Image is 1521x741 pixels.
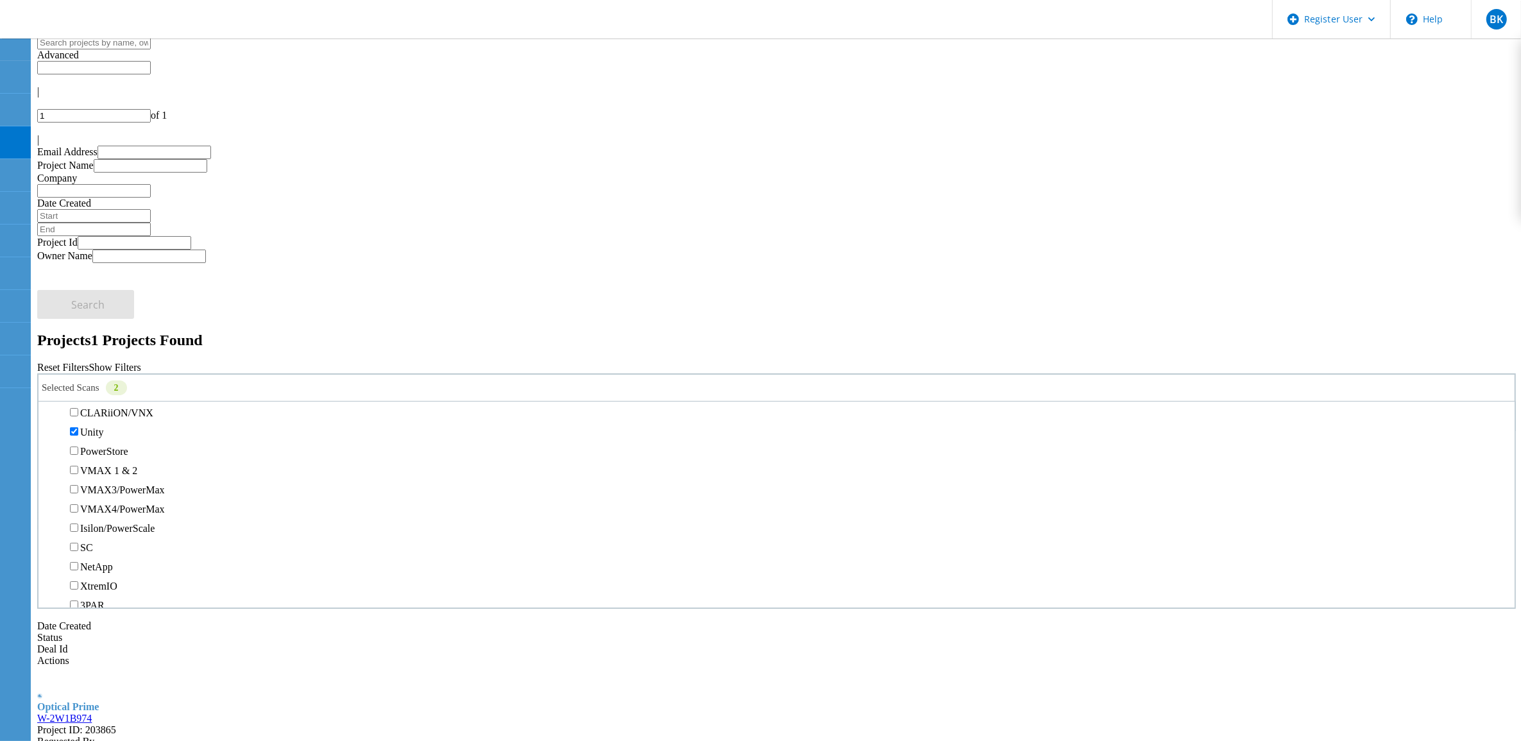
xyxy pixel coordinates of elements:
label: XtremIO [80,581,117,592]
label: Project Name [37,160,94,171]
input: End [37,223,151,236]
span: BK [1490,14,1503,24]
label: Company [37,173,77,183]
span: Advanced [37,49,79,60]
a: W-2W1B974 [37,713,92,724]
div: | [37,86,1516,98]
label: VMAX4/PowerMax [80,504,165,515]
svg: \n [1406,13,1418,25]
a: Live Optics Dashboard [13,25,151,36]
input: Search projects by name, owner, ID, company, etc [37,36,151,49]
span: 1 Projects Found [91,332,203,348]
label: NetApp [80,561,113,572]
span: Project ID: 203865 [37,724,116,735]
div: 2 [106,380,127,395]
label: Isilon/PowerScale [80,523,155,534]
span: Optical Prime [37,701,99,712]
a: Show Filters [89,362,140,373]
div: Selected Scans [37,373,1516,402]
span: Search [72,298,105,312]
label: VMAX3/PowerMax [80,484,165,495]
div: Deal Id [37,643,1516,655]
b: Projects [37,332,91,348]
label: Email Address [37,146,98,157]
label: Project Id [37,237,78,248]
button: Search [37,290,134,319]
a: Reset Filters [37,362,89,373]
label: Owner Name [37,250,92,261]
label: Unity [80,427,103,438]
div: Actions [37,655,1516,667]
label: CLARiiON/VNX [80,407,153,418]
div: Status [37,632,1516,643]
label: SC [80,542,93,553]
input: Start [37,209,151,223]
label: PowerStore [80,446,128,457]
label: VMAX 1 & 2 [80,465,137,476]
label: Date Created [37,198,91,209]
div: | [37,134,1516,146]
label: 3PAR [80,600,105,611]
span: of 1 [151,110,167,121]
